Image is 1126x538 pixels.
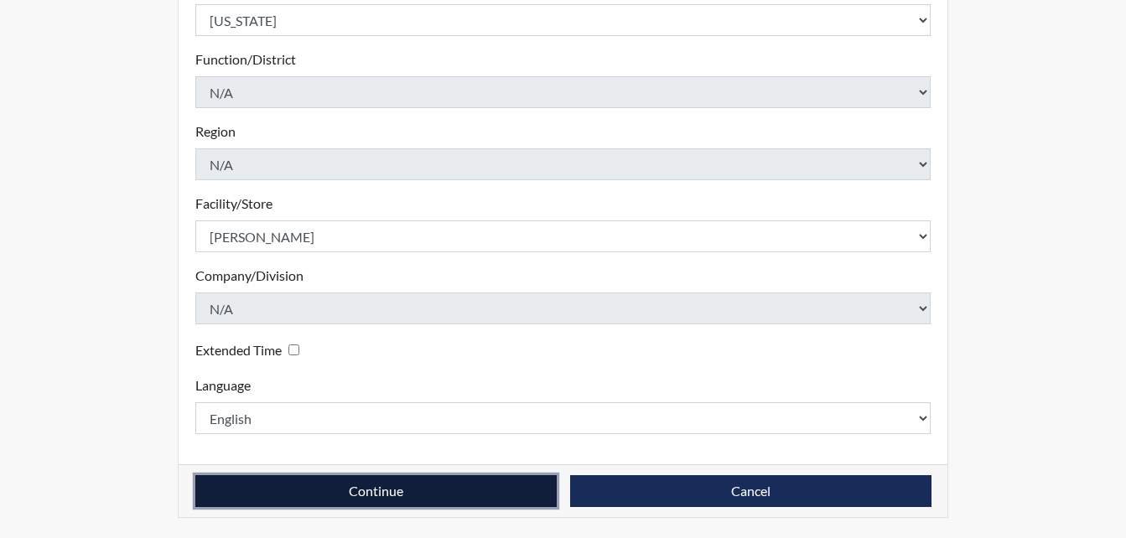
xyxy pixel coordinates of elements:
div: Checking this box will provide the interviewee with an accomodation of extra time to answer each ... [195,338,306,362]
label: Region [195,122,236,142]
button: Continue [195,475,557,507]
button: Cancel [570,475,931,507]
label: Extended Time [195,340,282,360]
label: Facility/Store [195,194,272,214]
label: Language [195,375,251,396]
label: Function/District [195,49,296,70]
label: Company/Division [195,266,304,286]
